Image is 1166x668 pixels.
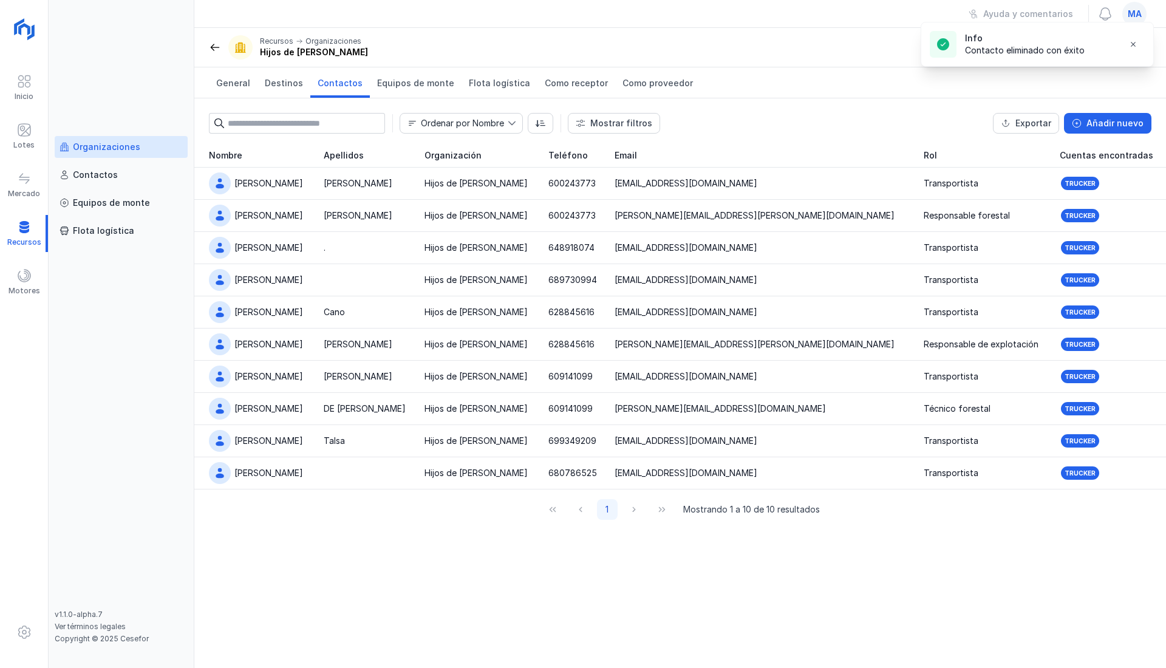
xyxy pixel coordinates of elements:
[9,286,40,296] div: Motores
[9,14,39,44] img: logoRight.svg
[55,192,188,214] a: Equipos de monte
[324,370,392,383] div: [PERSON_NAME]
[924,149,937,162] span: Rol
[924,435,978,447] div: Transportista
[234,435,303,447] div: [PERSON_NAME]
[1065,372,1096,381] div: Trucker
[424,149,482,162] span: Organización
[597,499,618,520] button: Page 1
[324,149,364,162] span: Apellidos
[993,113,1059,134] button: Exportar
[615,467,757,479] div: [EMAIL_ADDRESS][DOMAIN_NAME]
[424,242,528,254] div: Hijos de [PERSON_NAME]
[615,149,637,162] span: Email
[568,113,660,134] button: Mostrar filtros
[615,306,757,318] div: [EMAIL_ADDRESS][DOMAIN_NAME]
[260,46,368,58] div: Hijos de [PERSON_NAME]
[216,77,250,89] span: General
[983,8,1073,20] div: Ayuda y comentarios
[1065,437,1096,445] div: Trucker
[548,435,596,447] div: 699349209
[55,634,188,644] div: Copyright © 2025 Cesefor
[265,77,303,89] span: Destinos
[318,77,363,89] span: Contactos
[234,210,303,222] div: [PERSON_NAME]
[324,338,392,350] div: [PERSON_NAME]
[424,435,528,447] div: Hijos de [PERSON_NAME]
[324,403,406,415] div: DE [PERSON_NAME]
[1064,113,1151,134] button: Añadir nuevo
[324,177,392,189] div: [PERSON_NAME]
[590,117,652,129] div: Mostrar filtros
[424,177,528,189] div: Hijos de [PERSON_NAME]
[1060,149,1153,162] span: Cuentas encontradas
[615,338,895,350] div: [PERSON_NAME][EMAIL_ADDRESS][PERSON_NAME][DOMAIN_NAME]
[1086,117,1144,129] div: Añadir nuevo
[548,403,593,415] div: 609141099
[1065,404,1096,413] div: Trucker
[622,77,693,89] span: Como proveedor
[234,306,303,318] div: [PERSON_NAME]
[469,77,530,89] span: Flota logística
[209,67,257,98] a: General
[462,67,537,98] a: Flota logística
[370,67,462,98] a: Equipos de monte
[965,44,1085,56] div: Contacto eliminado con éxito
[924,338,1038,350] div: Responsable de explotación
[424,210,528,222] div: Hijos de [PERSON_NAME]
[924,177,978,189] div: Transportista
[8,189,40,199] div: Mercado
[257,67,310,98] a: Destinos
[234,274,303,286] div: [PERSON_NAME]
[1015,117,1051,129] div: Exportar
[615,370,757,383] div: [EMAIL_ADDRESS][DOMAIN_NAME]
[548,274,597,286] div: 689730994
[377,77,454,89] span: Equipos de monte
[615,435,757,447] div: [EMAIL_ADDRESS][DOMAIN_NAME]
[548,370,593,383] div: 609141099
[924,403,990,415] div: Técnico forestal
[924,242,978,254] div: Transportista
[421,119,504,128] div: Ordenar por Nombre
[305,36,361,46] div: Organizaciones
[234,177,303,189] div: [PERSON_NAME]
[537,67,615,98] a: Como receptor
[548,467,597,479] div: 680786525
[1065,340,1096,349] div: Trucker
[548,210,596,222] div: 600243773
[424,274,528,286] div: Hijos de [PERSON_NAME]
[73,225,134,237] div: Flota logística
[683,503,820,516] span: Mostrando 1 a 10 de 10 resultados
[615,210,895,222] div: [PERSON_NAME][EMAIL_ADDRESS][PERSON_NAME][DOMAIN_NAME]
[924,306,978,318] div: Transportista
[924,274,978,286] div: Transportista
[924,210,1010,222] div: Responsable forestal
[15,92,33,101] div: Inicio
[548,306,595,318] div: 628845616
[1065,244,1096,252] div: Trucker
[1065,276,1096,284] div: Trucker
[234,467,303,479] div: [PERSON_NAME]
[324,306,345,318] div: Cano
[324,242,326,254] div: .
[209,149,242,162] span: Nombre
[548,242,595,254] div: 648918074
[13,140,35,150] div: Lotes
[615,67,700,98] a: Como proveedor
[548,149,588,162] span: Teléfono
[234,403,303,415] div: [PERSON_NAME]
[324,435,345,447] div: Talsa
[55,136,188,158] a: Organizaciones
[424,338,528,350] div: Hijos de [PERSON_NAME]
[73,141,140,153] div: Organizaciones
[234,242,303,254] div: [PERSON_NAME]
[545,77,608,89] span: Como receptor
[1065,469,1096,477] div: Trucker
[234,370,303,383] div: [PERSON_NAME]
[1065,308,1096,316] div: Trucker
[615,403,826,415] div: [PERSON_NAME][EMAIL_ADDRESS][DOMAIN_NAME]
[1128,8,1142,20] span: ma
[548,338,595,350] div: 628845616
[424,370,528,383] div: Hijos de [PERSON_NAME]
[965,32,1085,44] div: Info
